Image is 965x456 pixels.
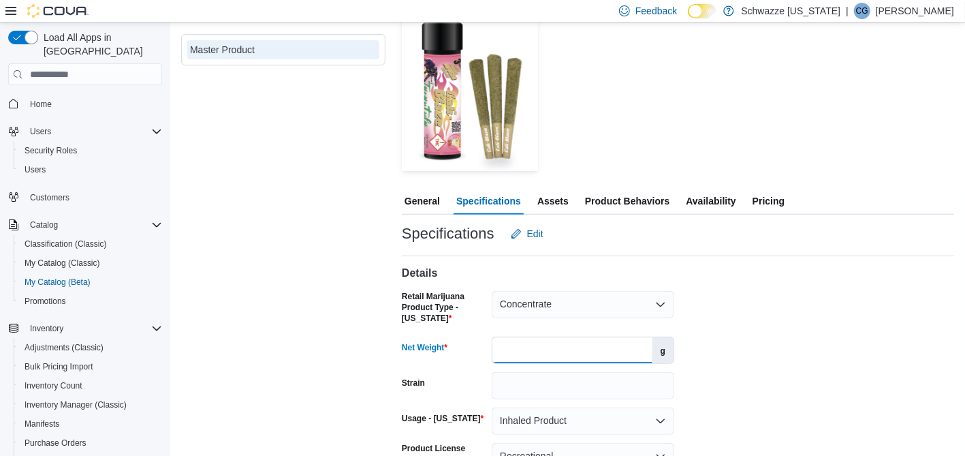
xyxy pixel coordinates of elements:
[30,126,51,137] span: Users
[14,338,168,357] button: Adjustments (Classic)
[3,187,168,207] button: Customers
[846,3,849,19] p: |
[19,378,162,394] span: Inventory Count
[3,319,168,338] button: Inventory
[25,438,86,449] span: Purchase Orders
[14,376,168,395] button: Inventory Count
[19,435,92,451] a: Purchase Orders
[27,4,89,18] img: Cova
[19,142,82,159] a: Security Roles
[14,292,168,311] button: Promotions
[19,435,162,451] span: Purchase Orders
[402,413,484,424] label: Usage - [US_STATE]
[500,412,567,429] span: Inhaled Product
[876,3,954,19] p: [PERSON_NAME]
[500,296,552,312] span: Concentrate
[402,291,486,324] label: Retail Marijuana Product Type - [US_STATE]
[655,299,666,310] button: Open list of options
[456,187,521,215] span: Specifications
[505,220,549,247] button: Edit
[19,397,162,413] span: Inventory Manager (Classic)
[635,4,677,18] span: Feedback
[25,277,91,288] span: My Catalog (Beta)
[405,187,440,215] span: General
[753,187,785,215] span: Pricing
[14,160,168,179] button: Users
[30,99,52,110] span: Home
[14,414,168,434] button: Manifests
[30,192,69,203] span: Customers
[655,416,666,427] button: Open list of options
[686,187,735,215] span: Availability
[14,141,168,160] button: Security Roles
[19,162,51,178] a: Users
[25,123,162,140] span: Users
[190,43,377,57] div: Master Product
[25,320,69,337] button: Inventory
[19,416,162,432] span: Manifests
[25,217,63,233] button: Catalog
[856,3,868,19] span: CG
[3,215,168,234] button: Catalog
[19,274,162,290] span: My Catalog (Beta)
[25,239,107,249] span: Classification (Classic)
[402,226,494,242] h3: Specifications
[19,255,106,271] a: My Catalog (Classic)
[25,189,75,206] a: Customers
[3,93,168,113] button: Home
[402,378,425,389] label: Strain
[854,3,870,19] div: Colin Glenn
[25,95,162,112] span: Home
[38,31,162,58] span: Load All Apps in [GEOGRAPHIC_DATA]
[25,164,46,175] span: Users
[19,397,132,413] a: Inventory Manager (Classic)
[25,320,162,337] span: Inventory
[25,380,82,391] span: Inventory Count
[19,293,162,309] span: Promotions
[14,254,168,273] button: My Catalog (Classic)
[688,18,689,19] span: Dark Mode
[688,4,716,18] input: Dark Mode
[19,378,88,394] a: Inventory Count
[19,416,65,432] a: Manifests
[527,227,543,241] span: Edit
[25,217,162,233] span: Catalog
[25,258,100,269] span: My Catalog (Classic)
[14,273,168,292] button: My Catalog (Beta)
[25,361,93,372] span: Bulk Pricing Import
[14,434,168,453] button: Purchase Orders
[19,142,162,159] span: Security Roles
[25,189,162,206] span: Customers
[402,16,538,171] img: Image for Cali Blaze Infused Tarantula Pre-Roll 3pk (H)
[19,255,162,271] span: My Catalog (Classic)
[19,359,162,375] span: Bulk Pricing Import
[19,274,96,290] a: My Catalog (Beta)
[19,359,99,375] a: Bulk Pricing Import
[19,339,162,356] span: Adjustments (Classic)
[25,123,57,140] button: Users
[19,339,109,356] a: Adjustments (Classic)
[402,342,447,353] label: Net Weight
[25,96,57,112] a: Home
[652,337,674,363] label: g
[30,323,63,334] span: Inventory
[14,395,168,414] button: Inventory Manager (Classic)
[585,187,669,215] span: Product Behaviors
[25,419,59,429] span: Manifests
[14,357,168,376] button: Bulk Pricing Import
[25,399,127,410] span: Inventory Manager (Classic)
[30,219,58,230] span: Catalog
[402,267,954,279] h4: Details
[3,122,168,141] button: Users
[19,293,72,309] a: Promotions
[19,162,162,178] span: Users
[14,234,168,254] button: Classification (Classic)
[741,3,840,19] p: Schwazze [US_STATE]
[19,236,162,252] span: Classification (Classic)
[25,296,66,307] span: Promotions
[19,236,112,252] a: Classification (Classic)
[25,145,77,156] span: Security Roles
[25,342,104,353] span: Adjustments (Classic)
[537,187,569,215] span: Assets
